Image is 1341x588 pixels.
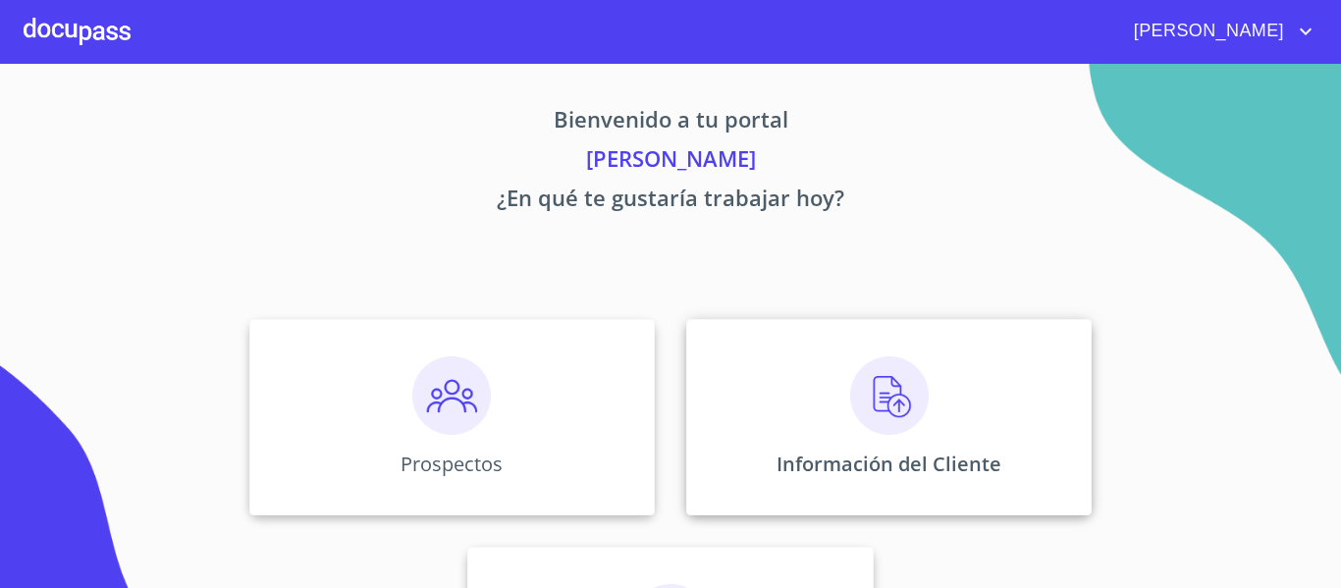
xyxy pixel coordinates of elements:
img: prospectos.png [412,356,491,435]
p: Información del Cliente [777,451,1001,477]
p: ¿En qué te gustaría trabajar hoy? [66,182,1275,221]
span: [PERSON_NAME] [1119,16,1294,47]
button: account of current user [1119,16,1317,47]
p: [PERSON_NAME] [66,142,1275,182]
img: carga.png [850,356,929,435]
p: Prospectos [401,451,503,477]
p: Bienvenido a tu portal [66,103,1275,142]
